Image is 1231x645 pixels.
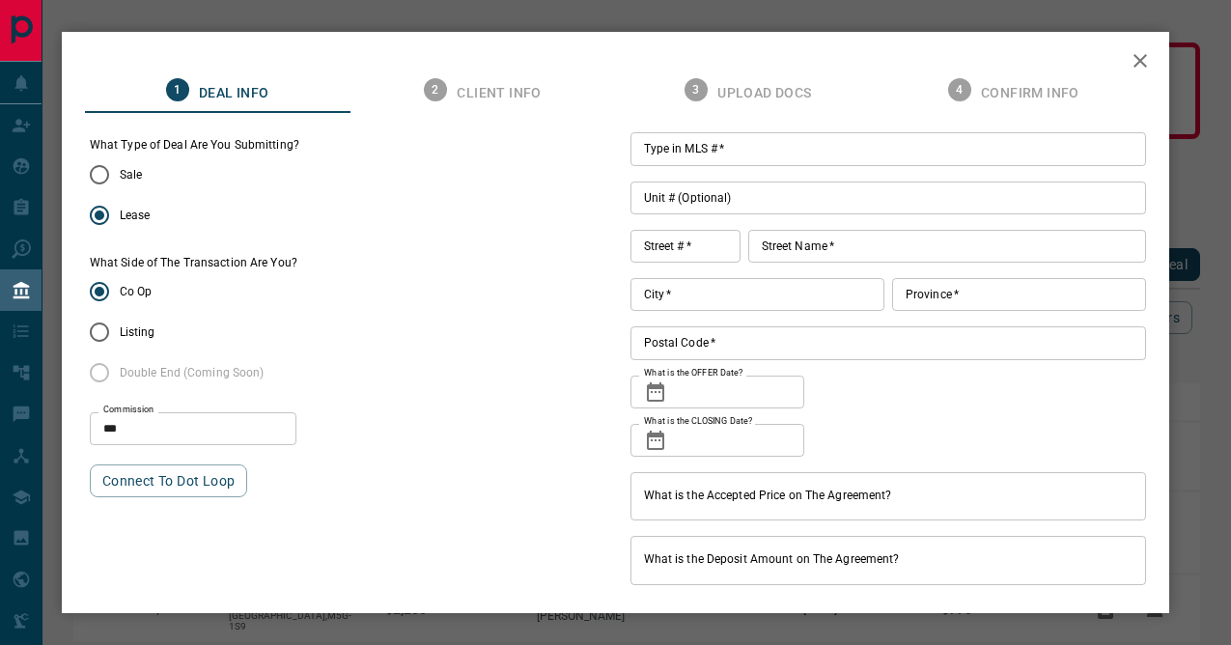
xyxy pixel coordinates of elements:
span: Lease [120,207,151,224]
text: 1 [174,83,181,97]
span: Sale [120,166,142,183]
button: Connect to Dot Loop [90,464,248,497]
label: What is the OFFER Date? [644,367,742,379]
label: Commission [103,404,154,416]
span: Co Op [120,283,153,300]
span: Deal Info [199,85,269,102]
label: What is the CLOSING Date? [644,415,752,428]
span: Double End (Coming Soon) [120,364,265,381]
legend: What Type of Deal Are You Submitting? [90,137,299,154]
span: Listing [120,323,155,341]
label: What Side of The Transaction Are You? [90,255,297,271]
